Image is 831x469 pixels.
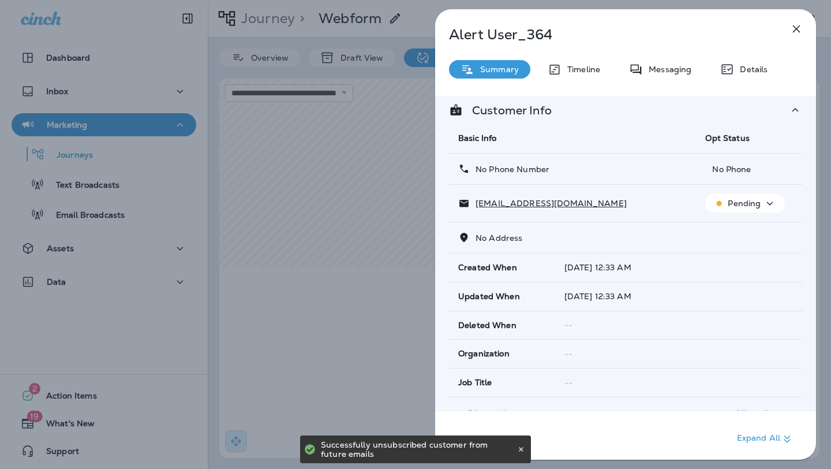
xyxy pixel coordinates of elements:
[458,349,510,359] span: Organization
[458,133,496,143] span: Basic Info
[734,65,768,74] p: Details
[470,233,522,243] p: No Address
[470,165,549,174] p: No Phone Number
[737,432,794,446] p: Expand All
[474,65,519,74] p: Summary
[562,65,600,74] p: Timeline
[643,65,691,74] p: Messaging
[458,321,516,330] span: Deleted When
[564,378,572,388] span: --
[321,435,515,463] div: Successfully unsubscribed customer from future emails
[463,106,552,115] p: Customer Info
[564,320,572,330] span: --
[705,194,785,213] button: Pending
[728,199,761,208] p: Pending
[705,165,793,174] p: No Phone
[564,291,631,301] span: [DATE] 12:33 AM
[458,263,517,273] span: Created When
[733,402,793,423] button: View all
[449,27,764,43] p: Alert User_364
[738,408,769,418] p: View all
[732,429,799,449] button: Expand All
[564,349,572,359] span: --
[564,262,631,273] span: [DATE] 12:33 AM
[705,133,749,143] span: Opt Status
[458,378,492,388] span: Job Title
[470,199,627,208] p: [EMAIL_ADDRESS][DOMAIN_NAME]
[458,408,687,418] p: ... 24 more items
[458,292,520,301] span: Updated When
